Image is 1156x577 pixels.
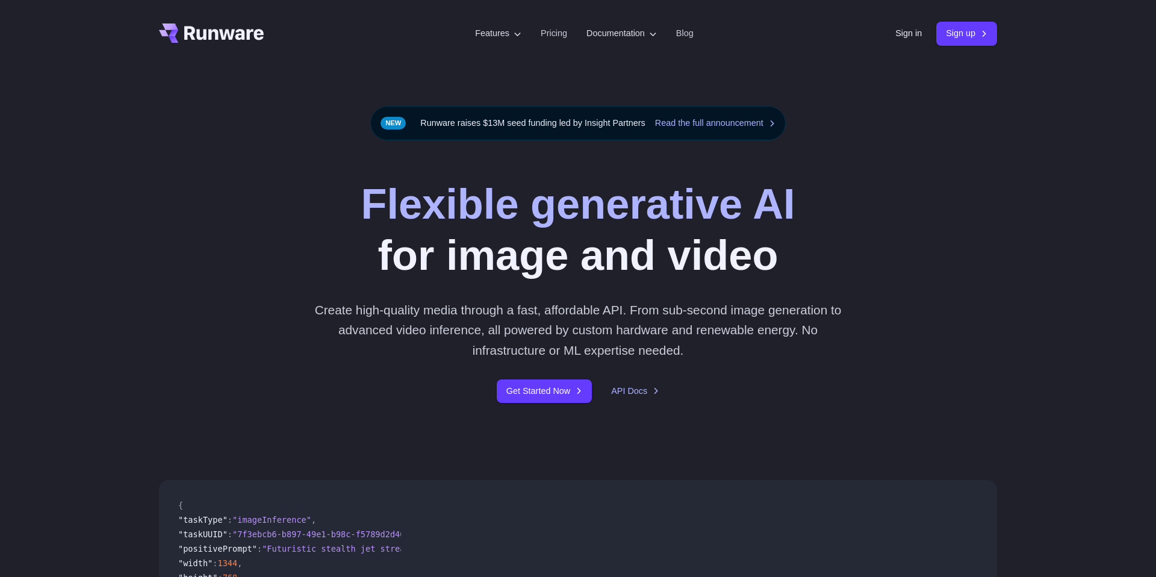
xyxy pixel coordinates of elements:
span: "Futuristic stealth jet streaking through a neon-lit cityscape with glowing purple exhaust" [262,544,710,554]
span: , [237,558,242,568]
a: Sign in [895,27,922,40]
span: : [213,558,217,568]
span: { [178,501,183,510]
span: "taskUUID" [178,529,228,539]
a: Pricing [541,27,567,40]
span: : [228,515,232,525]
label: Documentation [586,27,657,40]
div: Runware raises $13M seed funding led by Insight Partners [370,106,786,140]
a: Sign up [936,22,997,45]
span: "imageInference" [232,515,311,525]
span: : [228,529,232,539]
a: Blog [676,27,694,40]
span: "7f3ebcb6-b897-49e1-b98c-f5789d2d40d7" [232,529,420,539]
span: "positivePrompt" [178,544,257,554]
strong: Flexible generative AI [361,180,795,228]
span: 1344 [217,558,237,568]
a: Read the full announcement [655,116,775,130]
span: , [311,515,316,525]
span: "taskType" [178,515,228,525]
p: Create high-quality media through a fast, affordable API. From sub-second image generation to adv... [310,300,847,360]
a: API Docs [611,384,659,398]
span: "width" [178,558,213,568]
a: Get Started Now [497,379,592,403]
label: Features [475,27,521,40]
a: Go to / [159,23,264,43]
span: : [257,544,262,554]
h1: for image and video [361,179,795,281]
